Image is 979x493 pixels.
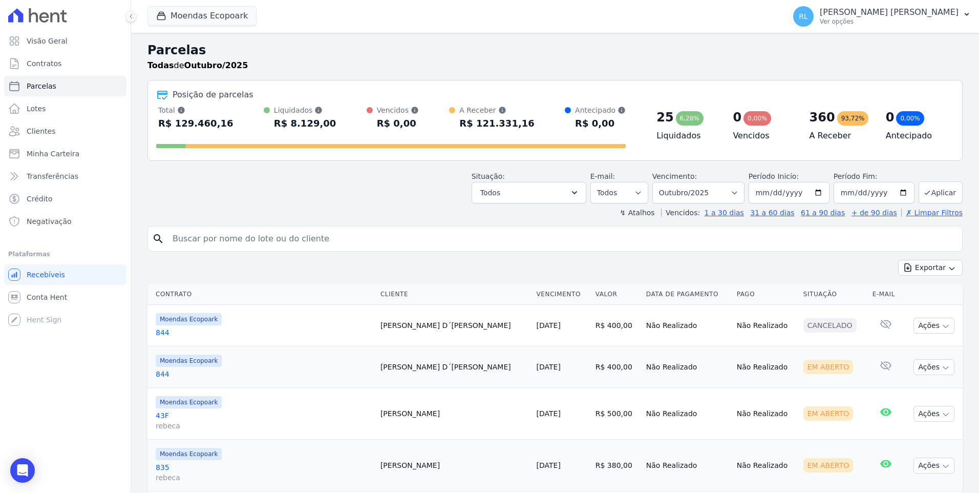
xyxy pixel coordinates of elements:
[834,171,914,182] label: Período Fim:
[591,346,642,388] td: R$ 400,00
[537,363,561,371] a: [DATE]
[4,166,126,187] a: Transferências
[733,305,799,346] td: Não Realizado
[733,284,799,305] th: Pago
[537,321,561,330] a: [DATE]
[4,189,126,209] a: Crédito
[10,458,35,483] div: Open Intercom Messenger
[676,111,704,126] div: 6,28%
[480,187,500,199] span: Todos
[274,105,336,115] div: Liquidados
[820,17,959,26] p: Ver opções
[472,182,586,203] button: Todos
[27,58,61,69] span: Contratos
[750,209,794,217] a: 31 a 60 dias
[642,284,733,305] th: Data de Pagamento
[733,346,799,388] td: Não Realizado
[661,209,700,217] label: Vencidos:
[27,149,79,159] span: Minha Carteira
[901,209,963,217] a: ✗ Limpar Filtros
[166,229,958,249] input: Buscar por nome do lote ou do cliente
[810,109,835,126] div: 360
[590,172,615,180] label: E-mail:
[173,89,253,101] div: Posição de parcelas
[147,59,248,72] p: de
[158,115,233,132] div: R$ 129.460,16
[591,388,642,440] td: R$ 500,00
[743,111,771,126] div: 0,00%
[8,248,122,260] div: Plataformas
[158,105,233,115] div: Total
[913,406,954,422] button: Ações
[642,346,733,388] td: Não Realizado
[533,284,591,305] th: Vencimento
[537,409,561,418] a: [DATE]
[4,264,126,285] a: Recebíveis
[642,388,733,440] td: Não Realizado
[156,410,372,431] a: 43Frebeca
[156,448,222,460] span: Moendas Ecopoark
[376,388,533,440] td: [PERSON_NAME]
[652,172,697,180] label: Vencimento:
[459,105,535,115] div: A Receber
[27,126,55,136] span: Clientes
[733,109,741,126] div: 0
[184,60,248,70] strong: Outubro/2025
[4,143,126,164] a: Minha Carteira
[801,209,845,217] a: 61 a 90 dias
[376,440,533,491] td: [PERSON_NAME]
[803,360,854,374] div: Em Aberto
[4,211,126,232] a: Negativação
[785,2,979,31] button: RL [PERSON_NAME] [PERSON_NAME] Ver opções
[591,305,642,346] td: R$ 400,00
[377,115,419,132] div: R$ 0,00
[459,115,535,132] div: R$ 121.331,16
[886,130,946,142] h4: Antecipado
[575,115,626,132] div: R$ 0,00
[820,7,959,17] p: [PERSON_NAME] [PERSON_NAME]
[147,41,963,59] h2: Parcelas
[274,115,336,132] div: R$ 8.129,00
[27,104,46,114] span: Lotes
[913,458,954,474] button: Ações
[27,81,56,91] span: Parcelas
[733,388,799,440] td: Não Realizado
[27,292,67,302] span: Conta Hent
[886,109,895,126] div: 0
[803,406,854,421] div: Em Aberto
[656,109,673,126] div: 25
[749,172,799,180] label: Período Inicío:
[799,13,808,20] span: RL
[913,318,954,334] button: Ações
[898,260,963,276] button: Exportar
[4,287,126,307] a: Conta Hent
[147,6,257,26] button: Moendas Ecopoark
[642,440,733,491] td: Não Realizado
[733,440,799,491] td: Não Realizado
[27,171,78,181] span: Transferências
[4,76,126,96] a: Parcelas
[705,209,744,217] a: 1 a 30 dias
[376,284,533,305] th: Cliente
[156,421,372,431] span: rebeca
[837,111,869,126] div: 93,72%
[896,111,924,126] div: 0,00%
[913,359,954,375] button: Ações
[537,461,561,469] a: [DATE]
[156,396,222,408] span: Moendas Ecopoark
[575,105,626,115] div: Antecipado
[376,305,533,346] td: [PERSON_NAME] D´[PERSON_NAME]
[642,305,733,346] td: Não Realizado
[591,440,642,491] td: R$ 380,00
[919,181,963,203] button: Aplicar
[868,284,903,305] th: E-mail
[656,130,716,142] h4: Liquidados
[810,130,869,142] h4: A Receber
[156,473,372,483] span: rebeca
[4,121,126,141] a: Clientes
[27,36,68,46] span: Visão Geral
[156,327,372,338] a: 844
[376,346,533,388] td: [PERSON_NAME] D´[PERSON_NAME]
[147,284,376,305] th: Contrato
[620,209,654,217] label: ↯ Atalhos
